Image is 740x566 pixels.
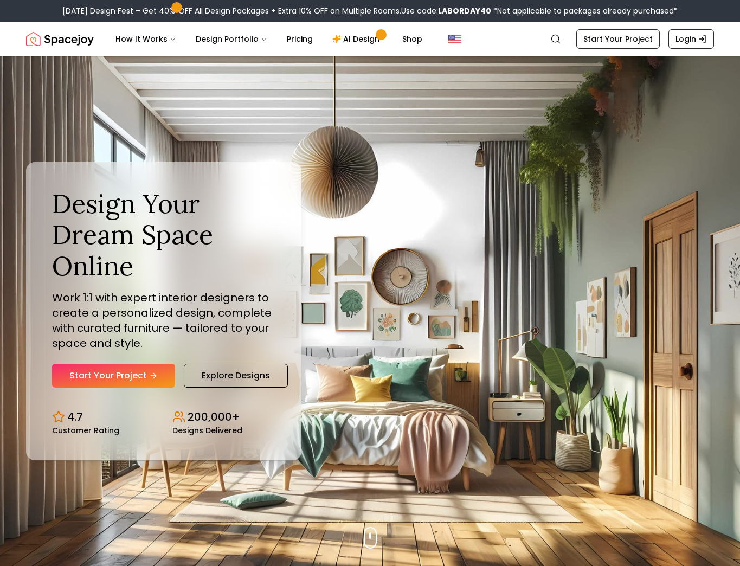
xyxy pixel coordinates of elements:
[438,5,491,16] b: LABORDAY40
[52,188,275,282] h1: Design Your Dream Space Online
[324,28,391,50] a: AI Design
[52,401,275,434] div: Design stats
[107,28,185,50] button: How It Works
[278,28,321,50] a: Pricing
[401,5,491,16] span: Use code:
[52,364,175,388] a: Start Your Project
[52,290,275,351] p: Work 1:1 with expert interior designers to create a personalized design, complete with curated fu...
[448,33,461,46] img: United States
[26,28,94,50] a: Spacejoy
[188,409,240,424] p: 200,000+
[26,28,94,50] img: Spacejoy Logo
[668,29,714,49] a: Login
[67,409,83,424] p: 4.7
[26,22,714,56] nav: Global
[52,427,119,434] small: Customer Rating
[394,28,431,50] a: Shop
[172,427,242,434] small: Designs Delivered
[107,28,431,50] nav: Main
[187,28,276,50] button: Design Portfolio
[491,5,678,16] span: *Not applicable to packages already purchased*
[184,364,288,388] a: Explore Designs
[62,5,678,16] div: [DATE] Design Fest – Get 40% OFF All Design Packages + Extra 10% OFF on Multiple Rooms.
[576,29,660,49] a: Start Your Project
